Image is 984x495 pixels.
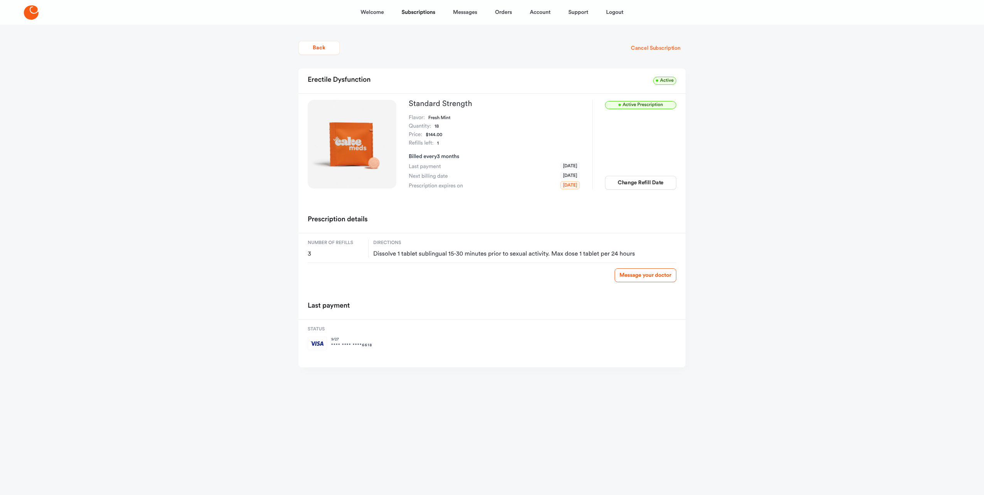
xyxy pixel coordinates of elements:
[308,100,396,189] img: Standard Strength
[308,213,367,227] h2: Prescription details
[409,139,433,148] dt: Refills left:
[606,3,623,22] a: Logout
[560,162,580,170] span: [DATE]
[298,41,340,55] button: Back
[308,326,372,333] span: Status
[530,3,551,22] a: Account
[428,114,450,122] dd: Fresh Mint
[308,299,350,313] h2: Last payment
[437,139,438,148] dd: 1
[409,100,580,108] h3: Standard Strength
[308,73,371,87] h2: Erectile Dysfunction
[402,3,435,22] a: Subscriptions
[409,131,422,139] dt: Price:
[426,131,442,139] dd: $144.00
[615,268,676,282] a: Message your doctor
[560,181,580,189] span: [DATE]
[409,172,448,180] span: Next billing date
[308,337,327,350] img: visa
[568,3,588,22] a: Support
[605,176,676,190] button: Change Refill Date
[653,77,676,85] span: Active
[409,163,441,170] span: Last payment
[331,337,372,342] span: 9 / 27
[435,122,439,131] dd: 18
[308,250,364,258] span: 3
[626,41,686,55] button: Cancel Subscription
[373,250,676,258] span: Dissolve 1 tablet sublingual 15-30 minutes prior to sexual activity. Max dose 1 tablet per 24 hours
[308,239,364,246] span: Number of refills
[605,101,676,109] span: Active Prescription
[361,3,384,22] a: Welcome
[560,172,580,180] span: [DATE]
[409,182,463,190] span: Prescription expires on
[409,114,425,122] dt: Flavor:
[495,3,512,22] a: Orders
[453,3,477,22] a: Messages
[409,122,431,131] dt: Quantity:
[373,239,676,246] span: Directions
[409,154,459,159] span: Billed every 3 months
